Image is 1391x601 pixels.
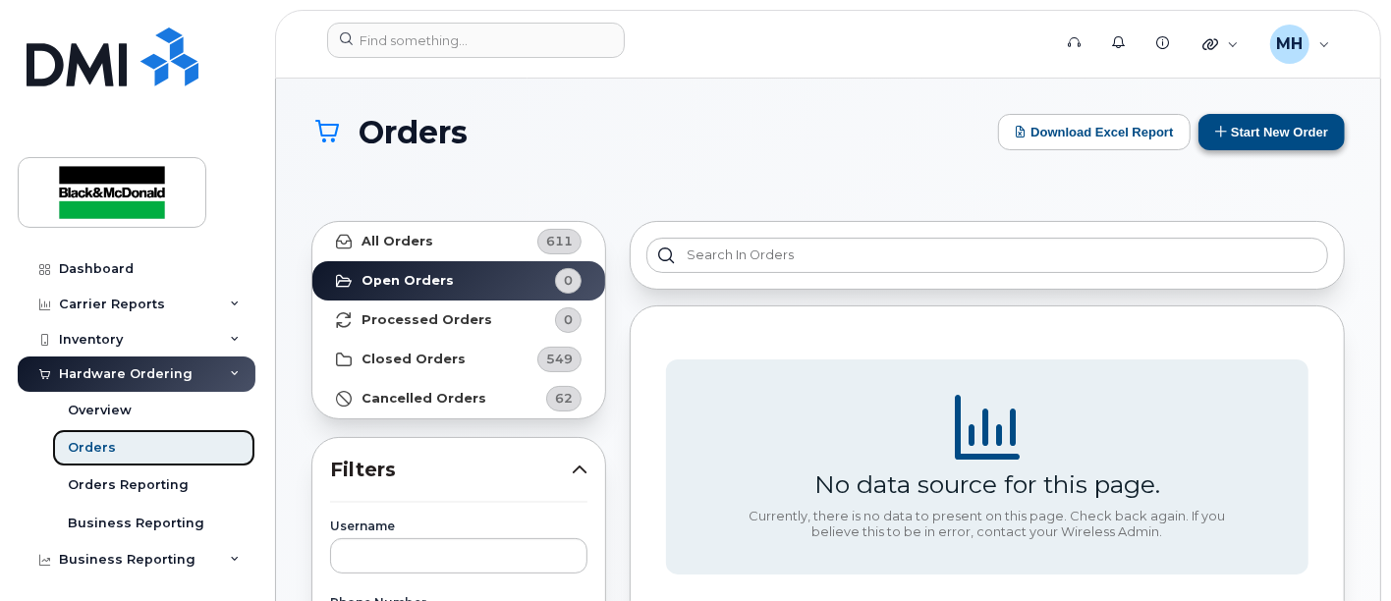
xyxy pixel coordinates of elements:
[330,520,587,532] label: Username
[564,271,573,290] span: 0
[998,114,1191,150] button: Download Excel Report
[312,261,605,300] a: Open Orders0
[646,238,1328,273] input: Search in orders
[312,300,605,340] a: Processed Orders0
[814,469,1160,499] div: No data source for this page.
[362,234,433,249] strong: All Orders
[362,312,492,328] strong: Processed Orders
[564,310,573,329] span: 0
[362,391,486,407] strong: Cancelled Orders
[359,115,468,149] span: Orders
[312,379,605,418] a: Cancelled Orders62
[546,232,573,250] span: 611
[330,456,572,484] span: Filters
[1198,114,1345,150] button: Start New Order
[742,509,1233,539] div: Currently, there is no data to present on this page. Check back again. If you believe this to be ...
[362,273,454,289] strong: Open Orders
[546,350,573,368] span: 549
[555,389,573,408] span: 62
[362,352,466,367] strong: Closed Orders
[312,340,605,379] a: Closed Orders549
[312,222,605,261] a: All Orders611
